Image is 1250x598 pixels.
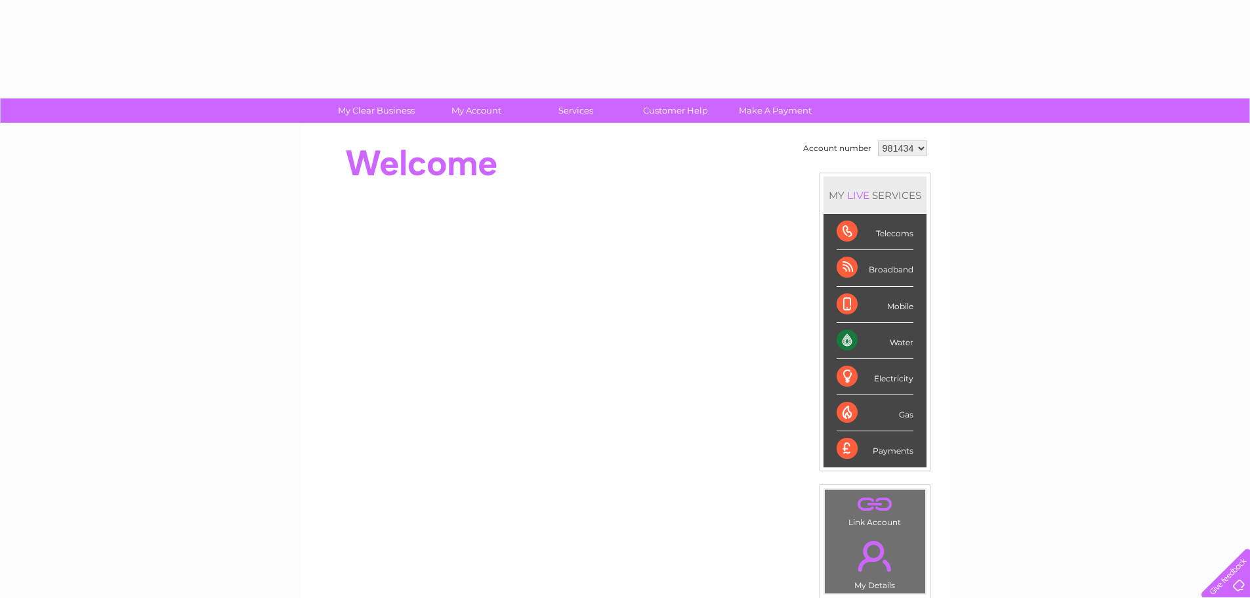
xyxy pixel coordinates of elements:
[828,533,922,579] a: .
[837,250,913,286] div: Broadband
[824,530,926,594] td: My Details
[721,98,829,123] a: Make A Payment
[322,98,430,123] a: My Clear Business
[522,98,630,123] a: Services
[824,489,926,530] td: Link Account
[837,287,913,323] div: Mobile
[837,395,913,431] div: Gas
[837,359,913,395] div: Electricity
[837,323,913,359] div: Water
[837,431,913,467] div: Payments
[621,98,730,123] a: Customer Help
[844,189,872,202] div: LIVE
[422,98,530,123] a: My Account
[828,493,922,516] a: .
[823,177,927,214] div: MY SERVICES
[837,214,913,250] div: Telecoms
[800,137,875,160] td: Account number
